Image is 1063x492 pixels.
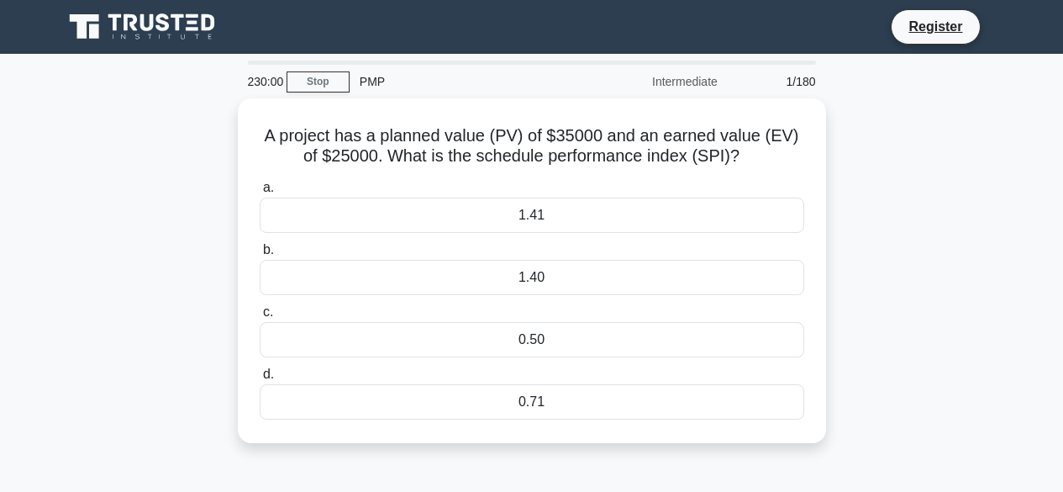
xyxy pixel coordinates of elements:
[260,384,804,420] div: 0.71
[260,322,804,357] div: 0.50
[263,180,274,194] span: a.
[258,125,806,167] h5: A project has a planned value (PV) of $35000 and an earned value (EV) of $25000. What is the sche...
[260,260,804,295] div: 1.40
[238,65,287,98] div: 230:00
[263,242,274,257] span: b.
[350,65,581,98] div: PMP
[260,198,804,233] div: 1.41
[581,65,728,98] div: Intermediate
[287,71,350,93] a: Stop
[263,367,274,381] span: d.
[263,304,273,319] span: c.
[728,65,826,98] div: 1/180
[898,16,972,37] a: Register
